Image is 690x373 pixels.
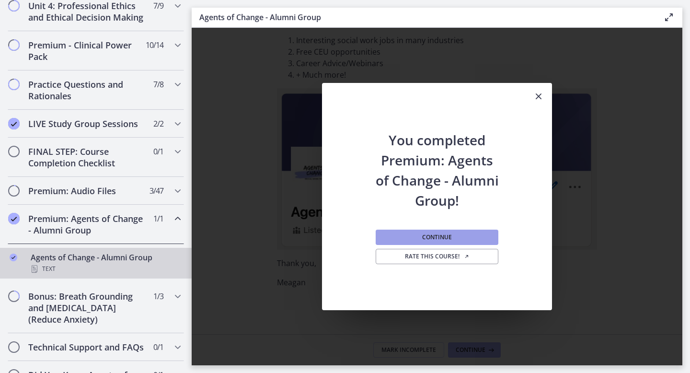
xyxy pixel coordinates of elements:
[376,230,498,245] button: Continue
[153,341,163,353] span: 0 / 1
[28,185,145,197] h2: Premium: Audio Files
[146,39,163,51] span: 10 / 14
[153,213,163,224] span: 1 / 1
[153,291,163,302] span: 1 / 3
[31,263,180,275] div: Text
[8,213,20,224] i: Completed
[153,118,163,129] span: 2 / 2
[28,79,145,102] h2: Practice Questions and Rationales
[28,341,145,353] h2: Technical Support and FAQs
[376,249,498,264] a: Rate this course! Opens in a new window
[28,146,145,169] h2: FINAL STEP: Course Completion Checklist
[464,254,470,259] i: Opens in a new window
[10,254,17,261] i: Completed
[28,39,145,62] h2: Premium - Clinical Power Pack
[374,111,500,210] h2: You completed Premium: Agents of Change - Alumni Group!
[28,291,145,325] h2: Bonus: Breath Grounding and [MEDICAL_DATA] (Reduce Anxiety)
[405,253,470,260] span: Rate this course!
[422,233,452,241] span: Continue
[199,12,648,23] h3: Agents of Change - Alumni Group
[28,213,145,236] h2: Premium: Agents of Change - Alumni Group
[153,146,163,157] span: 0 / 1
[8,118,20,129] i: Completed
[525,83,552,111] button: Close
[149,185,163,197] span: 3 / 47
[28,118,145,129] h2: LIVE Study Group Sessions
[153,79,163,90] span: 7 / 8
[31,252,180,275] div: Agents of Change - Alumni Group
